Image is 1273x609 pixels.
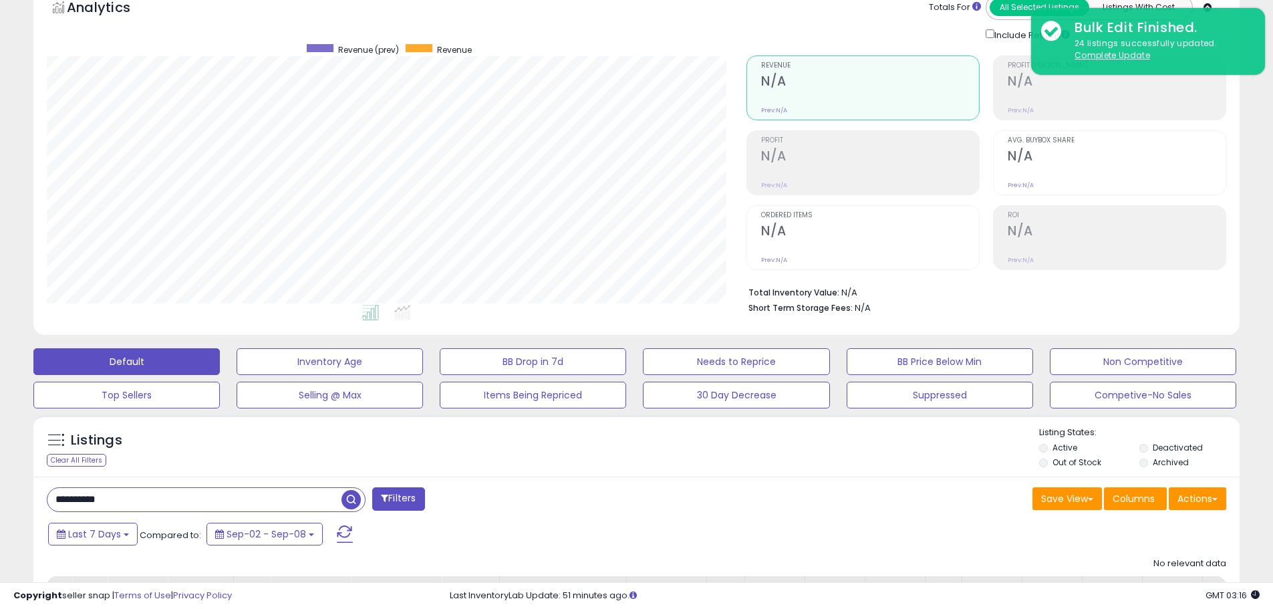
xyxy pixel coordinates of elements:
[1008,256,1034,264] small: Prev: N/A
[929,1,981,14] div: Totals For
[338,44,399,55] span: Revenue (prev)
[847,348,1033,375] button: BB Price Below Min
[1008,212,1226,219] span: ROI
[748,287,839,298] b: Total Inventory Value:
[761,137,979,144] span: Profit
[1065,37,1255,62] div: 24 listings successfully updated.
[13,590,232,602] div: seller snap | |
[113,582,162,596] div: Repricing
[173,589,232,602] a: Privacy Policy
[847,382,1033,408] button: Suppressed
[173,582,227,596] div: Fulfillment
[761,212,979,219] span: Ordered Items
[1008,62,1226,70] span: Profit [PERSON_NAME]
[227,527,306,541] span: Sep-02 - Sep-08
[761,148,979,166] h2: N/A
[1032,487,1102,510] button: Save View
[78,582,102,596] div: Title
[1153,442,1203,453] label: Deactivated
[440,382,626,408] button: Items Being Repriced
[1052,442,1077,453] label: Active
[1052,457,1101,468] label: Out of Stock
[68,527,121,541] span: Last 7 Days
[450,590,1260,602] div: Last InventoryLab Update: 51 minutes ago.
[372,487,424,511] button: Filters
[237,382,423,408] button: Selling @ Max
[643,348,829,375] button: Needs to Reprice
[1008,223,1226,241] h2: N/A
[643,382,829,408] button: 30 Day Decrease
[437,44,472,55] span: Revenue
[47,454,106,467] div: Clear All Filters
[1008,106,1034,114] small: Prev: N/A
[761,256,787,264] small: Prev: N/A
[505,582,621,596] div: Listed Price
[1153,457,1189,468] label: Archived
[206,523,323,545] button: Sep-02 - Sep-08
[1039,427,1240,439] p: Listing States:
[114,589,171,602] a: Terms of Use
[976,27,1086,42] div: Include Returns
[48,523,138,545] button: Last 7 Days
[748,283,1216,299] li: N/A
[761,223,979,241] h2: N/A
[761,62,979,70] span: Revenue
[140,529,201,541] span: Compared to:
[1153,558,1226,570] div: No relevant data
[1065,18,1255,37] div: Bulk Edit Finished.
[33,382,220,408] button: Top Sellers
[440,348,626,375] button: BB Drop in 7d
[1008,137,1226,144] span: Avg. Buybox Share
[1075,49,1150,61] u: Complete Update
[761,74,979,92] h2: N/A
[761,106,787,114] small: Prev: N/A
[1104,487,1167,510] button: Columns
[1088,582,1137,596] div: Velocity
[1008,148,1226,166] h2: N/A
[1050,348,1236,375] button: Non Competitive
[1113,492,1155,505] span: Columns
[13,589,62,602] strong: Copyright
[33,348,220,375] button: Default
[71,431,122,450] h5: Listings
[1008,74,1226,92] h2: N/A
[1206,589,1260,602] span: 2025-09-16 03:16 GMT
[748,302,853,314] b: Short Term Storage Fees:
[1008,181,1034,189] small: Prev: N/A
[761,181,787,189] small: Prev: N/A
[855,301,871,314] span: N/A
[1050,382,1236,408] button: Competive-No Sales
[237,348,423,375] button: Inventory Age
[1169,487,1226,510] button: Actions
